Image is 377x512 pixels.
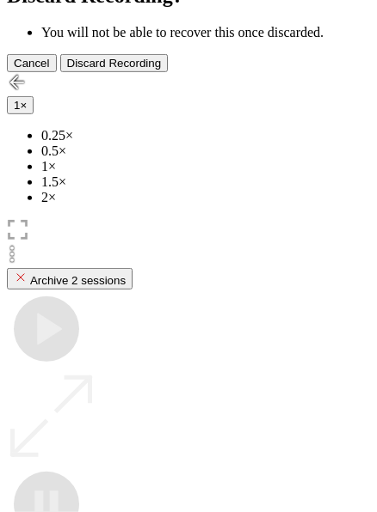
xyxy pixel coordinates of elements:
[41,25,370,40] li: You will not be able to recover this once discarded.
[41,143,370,159] li: 0.5×
[14,271,126,287] div: Archive 2 sessions
[41,190,370,205] li: 2×
[7,268,133,290] button: Archive 2 sessions
[7,54,57,72] button: Cancel
[14,99,20,112] span: 1
[41,159,370,174] li: 1×
[60,54,169,72] button: Discard Recording
[7,96,34,114] button: 1×
[41,174,370,190] li: 1.5×
[41,128,370,143] li: 0.25×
